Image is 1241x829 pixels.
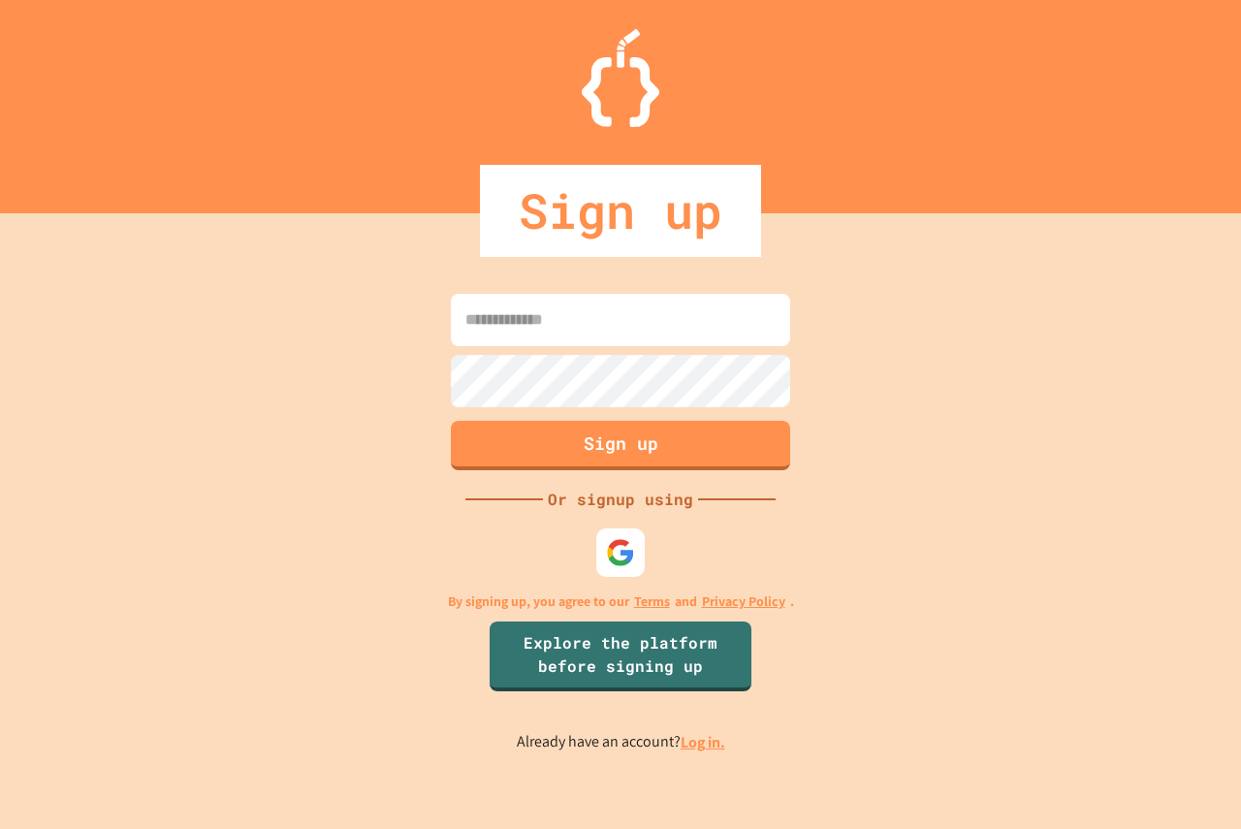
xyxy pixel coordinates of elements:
a: Explore the platform before signing up [490,622,751,691]
button: Sign up [451,421,790,470]
div: Sign up [480,165,761,257]
a: Log in. [681,732,725,752]
img: Logo.svg [582,29,659,127]
a: Terms [634,591,670,612]
a: Privacy Policy [702,591,785,612]
img: google-icon.svg [606,538,635,567]
div: Or signup using [543,488,698,511]
p: By signing up, you agree to our and . [448,591,794,612]
p: Already have an account? [517,730,725,754]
